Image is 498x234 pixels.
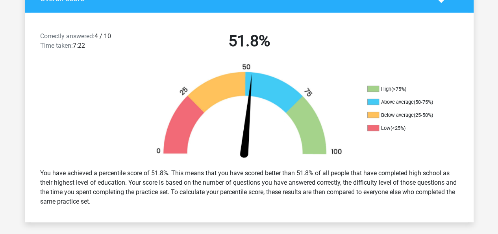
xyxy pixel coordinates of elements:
[367,99,446,106] li: Above average
[143,63,355,162] img: 52.8b68ec439ee3.png
[391,125,405,131] div: (<25%)
[34,165,464,210] div: You have achieved a percentile score of 51.8%. This means that you have scored better than 51.8% ...
[391,86,406,92] div: (>75%)
[367,112,446,119] li: Below average
[367,125,446,132] li: Low
[414,112,433,118] div: (25-50%)
[40,32,94,40] span: Correctly answered:
[414,99,433,105] div: (50-75%)
[148,32,351,51] h2: 51.8%
[367,86,446,93] li: High
[40,42,73,49] span: Time taken:
[34,32,142,54] div: 4 / 10 7:22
